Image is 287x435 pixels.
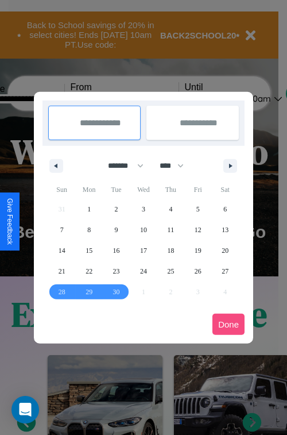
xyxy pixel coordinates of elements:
span: 22 [86,261,92,282]
span: 19 [195,240,201,261]
span: Mon [75,180,102,199]
button: 15 [75,240,102,261]
span: 9 [115,220,118,240]
button: 20 [212,240,239,261]
button: 8 [75,220,102,240]
button: 29 [75,282,102,302]
span: 26 [195,261,201,282]
button: 10 [130,220,157,240]
button: 23 [103,261,130,282]
button: 14 [48,240,75,261]
button: 5 [184,199,211,220]
button: 21 [48,261,75,282]
button: 13 [212,220,239,240]
button: 3 [130,199,157,220]
span: 27 [222,261,228,282]
button: 12 [184,220,211,240]
span: Fri [184,180,211,199]
span: 13 [222,220,228,240]
span: 21 [59,261,65,282]
button: 1 [75,199,102,220]
span: 14 [59,240,65,261]
button: 17 [130,240,157,261]
button: 11 [157,220,184,240]
span: 16 [113,240,120,261]
button: 7 [48,220,75,240]
span: Tue [103,180,130,199]
span: 6 [223,199,227,220]
span: 10 [140,220,147,240]
span: 15 [86,240,92,261]
button: 22 [75,261,102,282]
span: 24 [140,261,147,282]
button: 2 [103,199,130,220]
button: 26 [184,261,211,282]
span: Thu [157,180,184,199]
span: Wed [130,180,157,199]
span: 3 [142,199,145,220]
button: 4 [157,199,184,220]
button: 18 [157,240,184,261]
span: 7 [60,220,64,240]
span: 8 [87,220,91,240]
button: 19 [184,240,211,261]
button: 28 [48,282,75,302]
span: 20 [222,240,228,261]
span: 11 [168,220,174,240]
span: Sun [48,180,75,199]
span: 18 [167,240,174,261]
div: Open Intercom Messenger [11,396,39,424]
span: 28 [59,282,65,302]
span: Sat [212,180,239,199]
button: Done [212,314,245,335]
span: 4 [169,199,172,220]
button: 24 [130,261,157,282]
span: 25 [167,261,174,282]
span: 30 [113,282,120,302]
button: 9 [103,220,130,240]
span: 5 [196,199,200,220]
span: 29 [86,282,92,302]
button: 30 [103,282,130,302]
button: 6 [212,199,239,220]
span: 2 [115,199,118,220]
button: 16 [103,240,130,261]
button: 25 [157,261,184,282]
span: 23 [113,261,120,282]
span: 17 [140,240,147,261]
button: 27 [212,261,239,282]
span: 12 [195,220,201,240]
span: 1 [87,199,91,220]
div: Give Feedback [6,198,14,245]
